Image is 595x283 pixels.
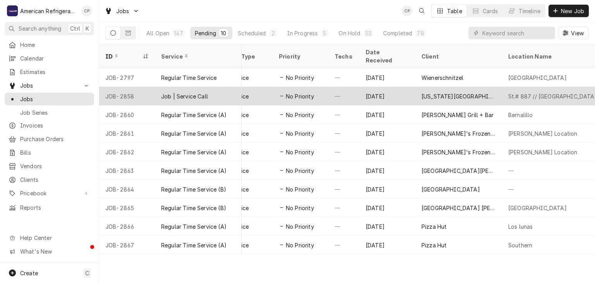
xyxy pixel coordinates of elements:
[328,87,359,105] div: —
[161,204,226,212] div: Regular Time Service (B)
[85,269,89,277] span: C
[286,129,314,138] span: No Priority
[20,148,90,157] span: Bills
[359,198,415,217] div: [DATE]
[335,52,353,60] div: Techs
[195,29,216,37] div: Pending
[569,29,585,37] span: View
[322,29,327,37] div: 5
[328,180,359,198] div: —
[421,74,463,82] div: Wienerschnitzel
[482,27,551,39] input: Keyword search
[339,29,360,37] div: On Hold
[99,124,155,143] div: JOB-2861
[365,29,371,37] div: 52
[359,143,415,161] div: [DATE]
[286,111,314,119] span: No Priority
[286,92,314,100] span: No Priority
[161,111,227,119] div: Regular Time Service (A)
[559,7,586,15] span: New Job
[20,109,90,117] span: Job Series
[421,52,494,60] div: Client
[20,121,90,129] span: Invoices
[421,129,496,138] div: [PERSON_NAME]'s Frozen Custard & Steakburgers
[508,223,533,231] div: Los lunas
[421,223,447,231] div: Pizza Hut
[161,223,227,231] div: Regular Time Service (A)
[99,87,155,105] div: JOB-2858
[20,162,90,170] span: Vendors
[328,143,359,161] div: —
[20,81,79,90] span: Jobs
[421,148,496,156] div: [PERSON_NAME]'s Frozen Custard & Steakburgers
[286,241,314,249] span: No Priority
[20,95,90,103] span: Jobs
[5,119,94,132] a: Invoices
[5,201,94,214] a: Reports
[7,5,18,16] div: A
[161,148,227,156] div: Regular Time Service (A)
[20,234,89,242] span: Help Center
[20,68,90,76] span: Estimates
[359,180,415,198] div: [DATE]
[174,29,183,37] div: 147
[99,180,155,198] div: JOB-2864
[161,74,217,82] div: Regular Time Service
[5,52,94,65] a: Calendar
[5,66,94,78] a: Estimates
[20,7,77,15] div: American Refrigeration LLC
[417,29,424,37] div: 78
[99,105,155,124] div: JOB-2860
[99,236,155,254] div: JOB-2867
[86,24,89,33] span: K
[161,167,227,175] div: Regular Time Service (A)
[105,52,141,60] div: ID
[229,52,267,60] div: Job Type
[359,105,415,124] div: [DATE]
[161,52,234,60] div: Service
[5,187,94,200] a: Go to Pricebook
[383,29,412,37] div: Completed
[99,161,155,180] div: JOB-2863
[416,5,428,17] button: Open search
[359,217,415,236] div: [DATE]
[5,38,94,51] a: Home
[328,105,359,124] div: —
[5,146,94,159] a: Bills
[5,22,94,35] button: Search anythingCtrlK
[286,148,314,156] span: No Priority
[20,270,38,276] span: Create
[161,92,208,100] div: Job | Service Call
[238,29,266,37] div: Scheduled
[558,27,589,39] button: View
[402,5,413,16] div: CP
[101,5,143,17] a: Go to Jobs
[81,5,92,16] div: Cordel Pyle's Avatar
[328,68,359,87] div: —
[328,236,359,254] div: —
[359,87,415,105] div: [DATE]
[5,245,94,258] a: Go to What's New
[366,48,408,64] div: Date Received
[271,29,275,37] div: 2
[286,204,314,212] span: No Priority
[508,148,578,156] div: [PERSON_NAME] Location
[421,185,480,193] div: [GEOGRAPHIC_DATA]
[5,93,94,105] a: Jobs
[5,133,94,145] a: Purchase Orders
[5,79,94,92] a: Go to Jobs
[359,68,415,87] div: [DATE]
[161,241,227,249] div: Regular Time Service (A)
[508,111,533,119] div: Bernalillo
[70,24,80,33] span: Ctrl
[328,161,359,180] div: —
[286,167,314,175] span: No Priority
[421,111,494,119] div: [PERSON_NAME] Grill + Bar
[421,241,447,249] div: Pizza Hut
[421,167,496,175] div: [GEOGRAPHIC_DATA][PERSON_NAME]
[5,231,94,244] a: Go to Help Center
[286,223,314,231] span: No Priority
[328,198,359,217] div: —
[508,204,567,212] div: [GEOGRAPHIC_DATA]
[99,217,155,236] div: JOB-2866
